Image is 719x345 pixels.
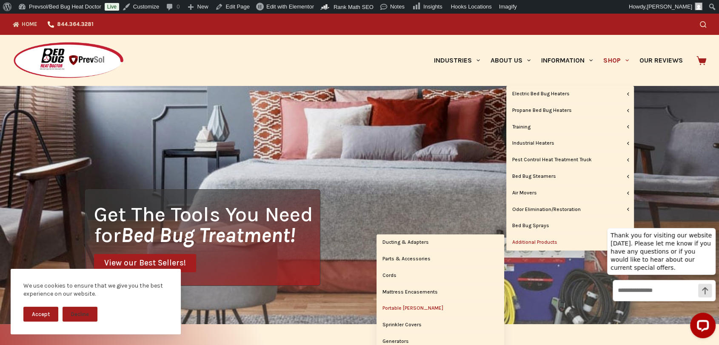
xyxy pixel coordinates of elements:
img: Prevsol/Bed Bug Heat Doctor [13,42,124,80]
a: Training [506,119,634,135]
h1: Get The Tools You Need for [94,204,320,245]
a: Mattress Encasements [377,284,504,300]
a: Additional Products [506,234,634,251]
button: Search [700,21,706,28]
span: [PERSON_NAME] [647,3,692,10]
div: We use cookies to ensure that we give you the best experience on our website. [23,282,168,298]
iframe: LiveChat chat widget [600,220,719,345]
nav: Primary [428,35,688,86]
a: Air Movers [506,185,634,201]
a: Pest Control Heat Treatment Truck [506,152,634,168]
a: Odor Elimination/Restoration [506,202,634,218]
i: Bed Bug Treatment! [121,223,295,247]
a: Propane Bed Bug Heaters [506,103,634,119]
button: Accept [23,307,58,322]
a: About Us [485,35,536,86]
a: Ducting & Adapters [377,234,504,251]
a: 844.364.3281 [43,14,99,35]
a: Information [536,35,598,86]
a: Our Reviews [634,35,688,86]
a: Electric Bed Bug Heaters [506,86,634,102]
span: Edit with Elementor [266,3,314,10]
a: View our Best Sellers! [94,254,196,272]
a: Home [13,14,43,35]
a: Parts & Accessories [377,251,504,267]
a: Bed Bug Steamers [506,168,634,185]
a: Industries [428,35,485,86]
a: Live [105,3,119,11]
span: View our Best Sellers! [104,259,186,267]
a: Portable [PERSON_NAME] [377,300,504,316]
span: Rank Math SEO [334,4,374,10]
a: Bed Bug Sprays [506,218,634,234]
span: Insights [423,3,442,10]
nav: Top Menu [13,14,99,35]
a: Cords [377,268,504,284]
button: Decline [63,307,97,322]
a: Sprinkler Covers [377,317,504,333]
a: Shop [598,35,634,86]
a: Industrial Heaters [506,135,634,151]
